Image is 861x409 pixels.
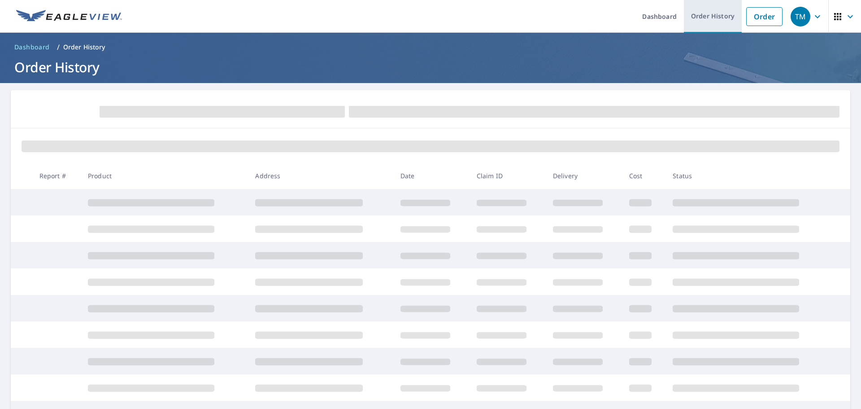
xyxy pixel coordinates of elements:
th: Report # [32,163,81,189]
th: Address [248,163,393,189]
th: Delivery [546,163,622,189]
a: Order [746,7,783,26]
th: Claim ID [470,163,546,189]
th: Status [665,163,833,189]
li: / [57,42,60,53]
div: TM [791,7,810,26]
p: Order History [63,43,105,52]
nav: breadcrumb [11,40,850,54]
h1: Order History [11,58,850,76]
th: Cost [622,163,666,189]
a: Dashboard [11,40,53,54]
span: Dashboard [14,43,50,52]
img: EV Logo [16,10,122,23]
th: Date [393,163,470,189]
th: Product [81,163,248,189]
